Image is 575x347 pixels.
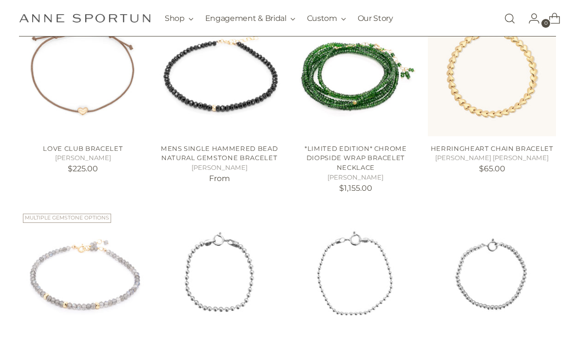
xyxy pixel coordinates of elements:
[339,183,372,193] span: $1,155.00
[431,145,554,152] a: Herringheart Chain Bracelet
[541,19,550,28] span: 0
[43,145,123,152] a: Love Club Bracelet
[161,145,278,162] a: Mens Single Hammered Bead Natural Gemstone Bracelet
[19,210,147,338] a: Hammered Bead Natural Gemstone Bracelet
[155,163,284,173] h5: [PERSON_NAME]
[479,164,505,173] span: $65.00
[292,210,420,338] a: 3mm Ball Chain Bracelet
[155,8,284,136] a: Mens Single Hammered Bead Natural Gemstone Bracelet
[19,153,147,163] h5: [PERSON_NAME]
[292,8,420,136] a: *Limited Edition* Chrome Diopside Wrap Bracelet Necklace
[428,8,556,136] a: Herringheart Chain Bracelet
[305,145,407,171] a: *Limited Edition* Chrome Diopside Wrap Bracelet Necklace
[520,9,540,28] a: Go to the account page
[205,8,295,29] button: Engagement & Bridal
[541,9,560,28] a: Open cart modal
[500,9,519,28] a: Open search modal
[428,210,556,338] a: 4mm Beaded Chain Bracelet
[165,8,193,29] button: Shop
[19,8,147,136] a: Love Club Bracelet
[358,8,393,29] a: Our Story
[292,173,420,183] h5: [PERSON_NAME]
[155,173,284,184] p: From
[68,164,98,173] span: $225.00
[307,8,346,29] button: Custom
[428,153,556,163] h5: [PERSON_NAME] [PERSON_NAME]
[19,14,151,23] a: Anne Sportun Fine Jewellery
[155,210,284,338] a: 4mm Ball Chain Bracelet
